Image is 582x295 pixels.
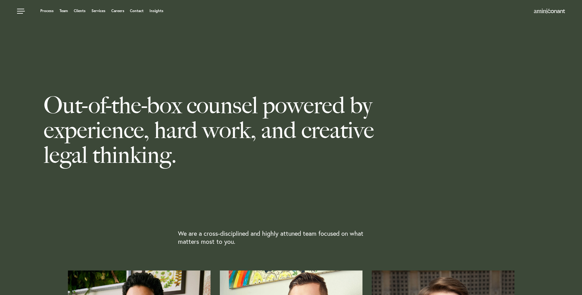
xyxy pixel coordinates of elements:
[178,230,374,246] p: We are a cross-disciplined and highly attuned team focused on what matters most to you.
[40,9,54,13] a: Process
[534,9,565,14] img: Amini & Conant
[74,9,86,13] a: Clients
[534,9,565,14] a: Home
[91,9,105,13] a: Services
[111,9,124,13] a: Careers
[130,9,144,13] a: Contact
[60,9,68,13] a: Team
[149,9,163,13] a: Insights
